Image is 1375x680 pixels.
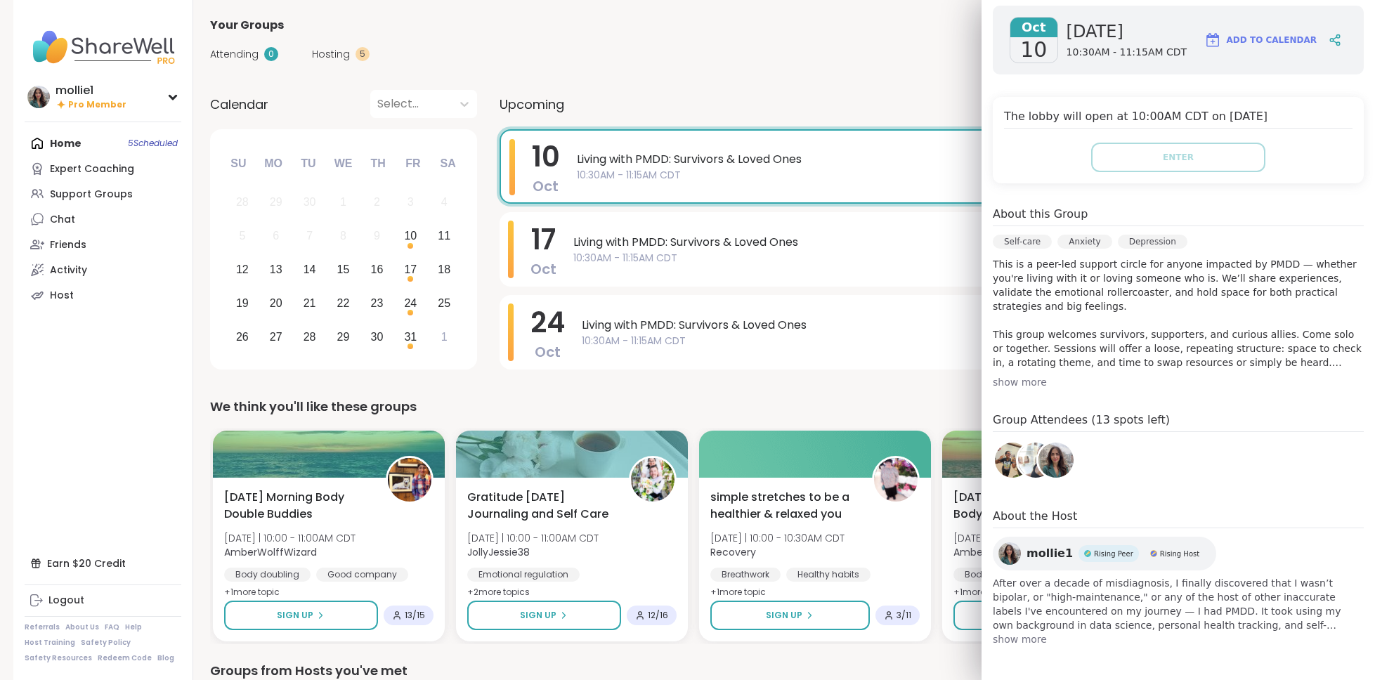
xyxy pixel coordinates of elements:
[25,282,181,308] a: Host
[105,622,119,632] a: FAQ
[710,545,756,559] b: Recovery
[228,221,258,251] div: Not available Sunday, October 5th, 2025
[993,508,1364,528] h4: About the Host
[224,489,370,523] span: [DATE] Morning Body Double Buddies
[312,47,350,62] span: Hosting
[294,221,325,251] div: Not available Tuesday, October 7th, 2025
[228,188,258,218] div: Not available Sunday, September 28th, 2025
[68,99,126,111] span: Pro Member
[362,221,392,251] div: Not available Thursday, October 9th, 2025
[582,334,1320,348] span: 10:30AM - 11:15AM CDT
[261,188,291,218] div: Not available Monday, September 29th, 2025
[1198,23,1323,57] button: Add to Calendar
[500,95,564,114] span: Upcoming
[236,260,249,279] div: 12
[363,148,393,179] div: Th
[1204,32,1221,48] img: ShareWell Logomark
[371,260,384,279] div: 16
[27,86,50,108] img: mollie1
[239,226,245,245] div: 5
[327,148,358,179] div: We
[362,288,392,318] div: Choose Thursday, October 23rd, 2025
[273,226,279,245] div: 6
[277,609,313,622] span: Sign Up
[441,327,448,346] div: 1
[438,260,450,279] div: 18
[1227,34,1317,46] span: Add to Calendar
[50,263,87,277] div: Activity
[50,289,74,303] div: Host
[429,221,460,251] div: Choose Saturday, October 11th, 2025
[25,638,75,648] a: Host Training
[648,610,668,621] span: 12 / 16
[438,226,450,245] div: 11
[337,327,350,346] div: 29
[157,653,174,663] a: Blog
[520,609,556,622] span: Sign Up
[1018,443,1053,478] img: Denisita
[236,192,249,211] div: 28
[304,260,316,279] div: 14
[1091,143,1265,172] button: Enter
[993,375,1364,389] div: show more
[467,601,621,630] button: Sign Up
[993,412,1364,432] h4: Group Attendees (13 spots left)
[228,322,258,352] div: Choose Sunday, October 26th, 2025
[294,255,325,285] div: Choose Tuesday, October 14th, 2025
[362,322,392,352] div: Choose Thursday, October 30th, 2025
[535,342,561,362] span: Oct
[337,294,350,313] div: 22
[56,83,126,98] div: mollie1
[50,213,75,227] div: Chat
[408,192,414,211] div: 3
[340,192,346,211] div: 1
[396,221,426,251] div: Choose Friday, October 10th, 2025
[405,610,425,621] span: 13 / 15
[125,622,142,632] a: Help
[577,168,1319,183] span: 10:30AM - 11:15AM CDT
[396,255,426,285] div: Choose Friday, October 17th, 2025
[1118,235,1187,249] div: Depression
[1057,235,1112,249] div: Anxiety
[467,545,530,559] b: JollyJessie38
[328,221,358,251] div: Not available Wednesday, October 8th, 2025
[371,294,384,313] div: 23
[270,192,282,211] div: 29
[328,322,358,352] div: Choose Wednesday, October 29th, 2025
[294,288,325,318] div: Choose Tuesday, October 21st, 2025
[306,226,313,245] div: 7
[467,489,613,523] span: Gratitude [DATE] Journaling and Self Care
[1004,108,1353,129] h4: The lobby will open at 10:00AM CDT on [DATE]
[210,397,1345,417] div: We think you'll like these groups
[573,234,1320,251] span: Living with PMDD: Survivors & Loved Ones
[710,601,870,630] button: Sign Up
[429,255,460,285] div: Choose Saturday, October 18th, 2025
[993,257,1364,370] p: This is a peer-led support circle for anyone impacted by PMDD — whether you're living with it or ...
[50,238,86,252] div: Friends
[953,545,1046,559] b: AmberWolffWizard
[356,47,370,61] div: 5
[210,17,284,34] span: Your Groups
[264,47,278,61] div: 0
[270,294,282,313] div: 20
[362,255,392,285] div: Choose Thursday, October 16th, 2025
[396,288,426,318] div: Choose Friday, October 24th, 2025
[1160,549,1199,559] span: Rising Host
[25,22,181,72] img: ShareWell Nav Logo
[1094,549,1133,559] span: Rising Peer
[953,568,1040,582] div: Body doubling
[340,226,346,245] div: 8
[1067,46,1187,60] span: 10:30AM - 11:15AM CDT
[25,207,181,232] a: Chat
[1038,443,1074,478] img: mollie1
[993,632,1364,646] span: show more
[261,255,291,285] div: Choose Monday, October 13th, 2025
[404,226,417,245] div: 10
[294,188,325,218] div: Not available Tuesday, September 30th, 2025
[710,568,781,582] div: Breathwork
[429,322,460,352] div: Choose Saturday, November 1st, 2025
[316,568,408,582] div: Good company
[631,458,675,502] img: JollyJessie38
[1036,440,1076,480] a: mollie1
[533,176,559,196] span: Oct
